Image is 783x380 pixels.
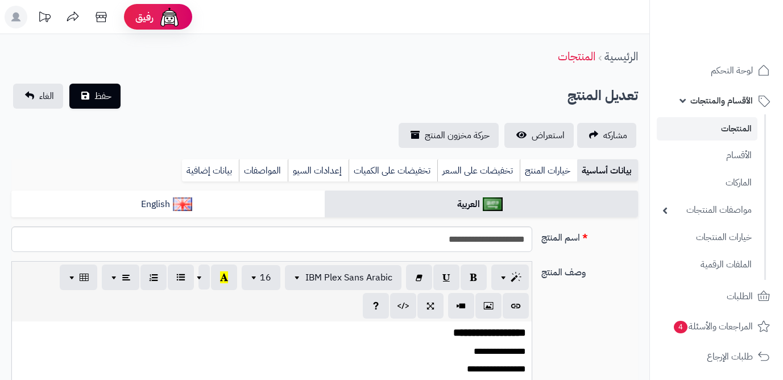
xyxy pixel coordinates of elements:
[657,198,757,222] a: مواصفات المنتجات
[483,197,503,211] img: العربية
[425,129,490,142] span: حركة مخزون المنتج
[13,84,63,109] a: الغاء
[349,159,437,182] a: تخفيضات على الكميات
[325,191,638,218] a: العربية
[305,271,392,284] span: IBM Plex Sans Arabic
[674,321,687,333] span: 4
[135,10,154,24] span: رفيق
[690,93,753,109] span: الأقسام والمنتجات
[504,123,574,148] a: استعراض
[158,6,181,28] img: ai-face.png
[657,143,757,168] a: الأقسام
[727,288,753,304] span: الطلبات
[577,123,636,148] a: مشاركه
[603,129,627,142] span: مشاركه
[657,117,757,141] a: المنتجات
[285,265,401,290] button: IBM Plex Sans Arabic
[437,159,520,182] a: تخفيضات على السعر
[399,123,499,148] a: حركة مخزون المنتج
[657,225,757,250] a: خيارات المنتجات
[242,265,280,290] button: 16
[537,261,643,279] label: وصف المنتج
[707,349,753,365] span: طلبات الإرجاع
[711,63,753,79] span: لوحة التحكم
[673,319,753,334] span: المراجعات والأسئلة
[39,89,54,103] span: الغاء
[657,171,757,195] a: الماركات
[288,159,349,182] a: إعدادات السيو
[69,84,121,109] button: حفظ
[520,159,577,182] a: خيارات المنتج
[11,191,325,218] a: English
[567,84,638,108] h2: تعديل المنتج
[604,48,638,65] a: الرئيسية
[558,48,595,65] a: المنتجات
[239,159,288,182] a: المواصفات
[173,197,193,211] img: English
[94,89,111,103] span: حفظ
[657,253,757,277] a: الملفات الرقمية
[537,226,643,245] label: اسم المنتج
[30,6,59,31] a: تحديثات المنصة
[657,343,776,370] a: طلبات الإرجاع
[182,159,239,182] a: بيانات إضافية
[260,271,271,284] span: 16
[657,57,776,84] a: لوحة التحكم
[577,159,638,182] a: بيانات أساسية
[657,283,776,310] a: الطلبات
[706,31,772,55] img: logo-2.png
[532,129,565,142] span: استعراض
[657,313,776,340] a: المراجعات والأسئلة4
